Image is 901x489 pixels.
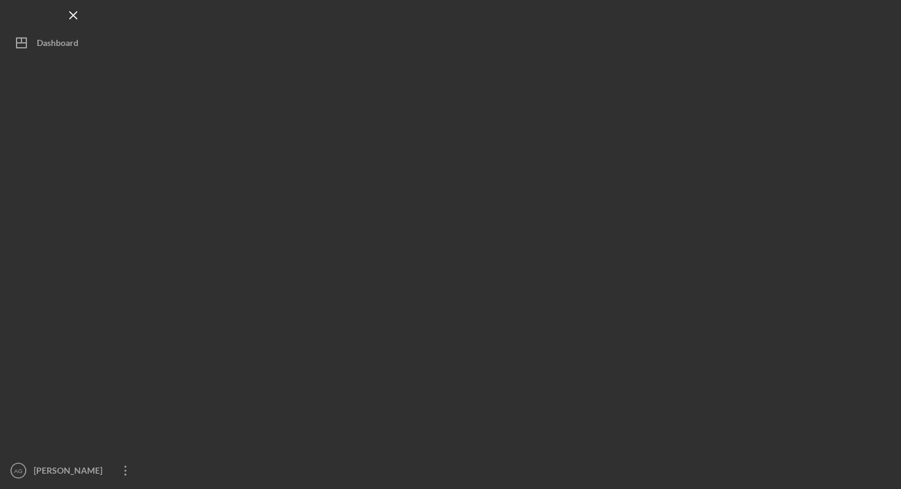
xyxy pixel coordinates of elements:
[37,31,78,58] div: Dashboard
[14,468,23,474] text: AG
[6,31,141,55] button: Dashboard
[6,458,141,483] button: AG[PERSON_NAME]
[31,458,110,486] div: [PERSON_NAME]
